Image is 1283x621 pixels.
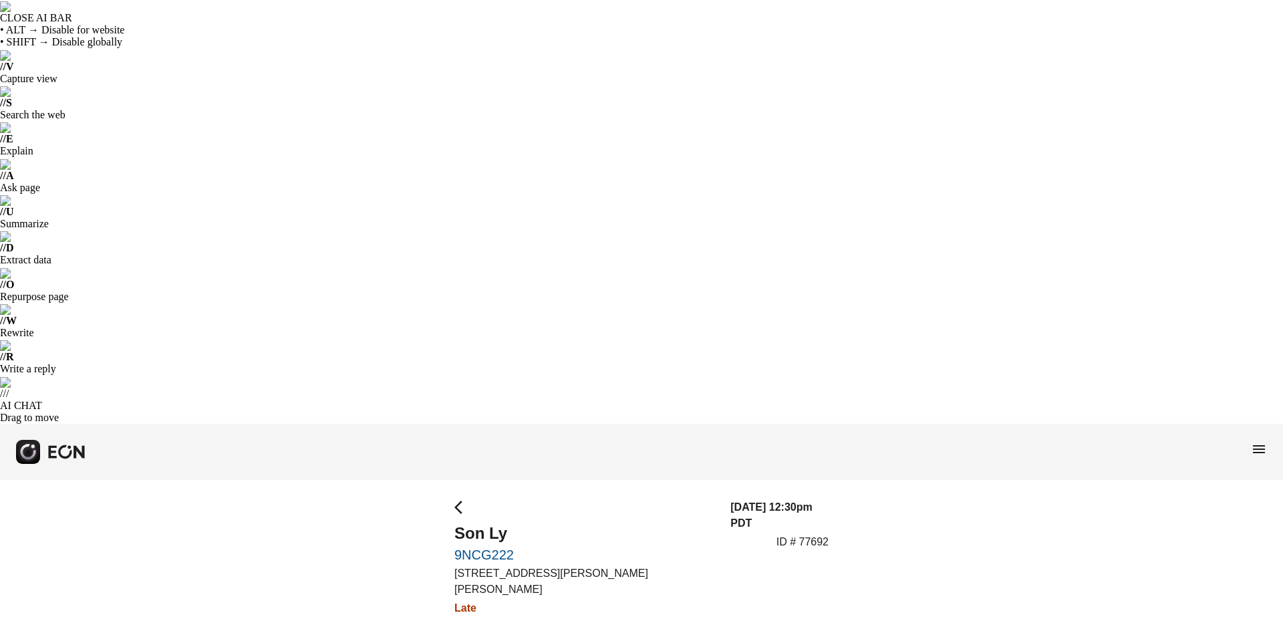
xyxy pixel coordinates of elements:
[454,547,714,563] a: 9NCG222
[454,600,714,616] h3: Late
[454,566,714,598] p: [STREET_ADDRESS][PERSON_NAME][PERSON_NAME]
[454,499,470,515] span: arrow_back_ios
[1251,441,1267,457] span: menu
[454,523,714,544] h2: Son Ly
[776,534,829,550] p: ID # 77692
[730,499,829,531] h3: [DATE] 12:30pm PDT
